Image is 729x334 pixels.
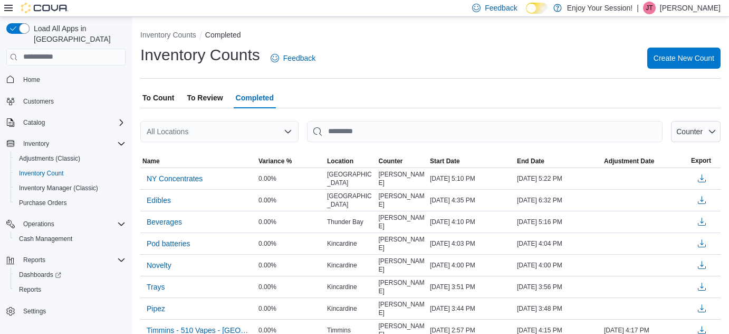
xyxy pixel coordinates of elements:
span: Home [19,73,126,86]
span: [PERSON_NAME] [379,192,426,209]
div: [DATE] 5:22 PM [515,172,602,185]
div: [DATE] 3:44 PM [428,302,515,315]
span: Inventory [23,140,49,148]
h1: Inventory Counts [140,44,260,66]
span: Adjustments (Classic) [15,152,126,165]
div: 0.00% [256,194,325,207]
span: To Count [142,87,174,108]
img: Cova [21,3,69,13]
span: Inventory Manager (Classic) [15,182,126,194]
span: Reports [23,256,45,264]
button: Pod batteries [142,236,195,252]
div: [DATE] 4:00 PM [428,259,515,272]
div: [DATE] 3:48 PM [515,302,602,315]
div: 0.00% [256,172,325,185]
div: [GEOGRAPHIC_DATA] [325,168,377,189]
span: Adjustments (Classic) [19,154,80,163]
button: Start Date [428,155,515,168]
span: Counter [379,157,403,165]
a: Inventory Manager (Classic) [15,182,102,194]
span: Completed [236,87,274,108]
span: Feedback [485,3,517,13]
span: Pod batteries [147,238,190,249]
div: 0.00% [256,281,325,293]
p: Enjoy Your Session! [567,2,633,14]
div: 0.00% [256,216,325,228]
span: Settings [19,304,126,318]
div: [GEOGRAPHIC_DATA] [325,190,377,211]
div: Kincardine [325,237,377,250]
a: Adjustments (Classic) [15,152,84,165]
span: Adjustment Date [604,157,654,165]
span: Name [142,157,160,165]
button: Counter [377,155,428,168]
div: Kincardine [325,281,377,293]
span: JT [646,2,653,14]
span: Dashboards [19,271,61,279]
span: [PERSON_NAME] [379,279,426,295]
span: Create New Count [654,53,714,63]
button: Catalog [2,115,130,130]
a: Reports [15,283,45,296]
button: NY Concentrates [142,171,207,187]
p: [PERSON_NAME] [660,2,721,14]
div: [DATE] 6:32 PM [515,194,602,207]
div: Thunder Bay [325,216,377,228]
div: [DATE] 3:51 PM [428,281,515,293]
p: | [637,2,639,14]
div: 0.00% [256,237,325,250]
a: Settings [19,305,50,318]
a: Dashboards [11,267,130,282]
div: 0.00% [256,259,325,272]
span: Settings [23,307,46,316]
span: Customers [23,97,54,106]
span: To Review [187,87,223,108]
span: Catalog [19,116,126,129]
button: Reports [2,253,130,267]
button: Inventory [19,137,53,150]
span: Operations [19,218,126,230]
button: Adjustments (Classic) [11,151,130,166]
span: Operations [23,220,54,228]
button: Settings [2,303,130,319]
input: This is a search bar. After typing your query, hit enter to filter the results lower in the page. [307,121,663,142]
span: Cash Management [19,235,72,243]
input: Dark Mode [526,3,548,14]
a: Customers [19,95,58,108]
div: Kincardine [325,302,377,315]
div: Kincardine [325,259,377,272]
span: Catalog [23,118,45,127]
span: Location [327,157,353,165]
span: Home [23,76,40,84]
span: Variance % [258,157,292,165]
div: [DATE] 4:10 PM [428,216,515,228]
span: End Date [517,157,544,165]
a: Purchase Orders [15,197,71,209]
div: [DATE] 5:16 PM [515,216,602,228]
button: Beverages [142,214,186,230]
span: [PERSON_NAME] [379,300,426,317]
span: Trays [147,282,165,292]
span: [PERSON_NAME] [379,170,426,187]
button: Adjustment Date [602,155,689,168]
span: NY Concentrates [147,173,203,184]
span: [PERSON_NAME] [379,257,426,274]
button: Inventory Counts [140,31,196,39]
span: Load All Apps in [GEOGRAPHIC_DATA] [30,23,126,44]
button: Pipez [142,301,169,317]
button: Open list of options [284,127,292,136]
button: Inventory [2,136,130,151]
button: Inventory Count [11,166,130,181]
div: [DATE] 4:03 PM [428,237,515,250]
button: Inventory Manager (Classic) [11,181,130,196]
span: Export [691,156,711,165]
span: Start Date [430,157,460,165]
div: [DATE] 4:04 PM [515,237,602,250]
button: Reports [11,282,130,297]
div: [DATE] 4:35 PM [428,194,515,207]
span: Inventory [19,137,126,150]
span: Dashboards [15,268,126,281]
span: Reports [15,283,126,296]
button: Completed [205,31,241,39]
button: Trays [142,279,169,295]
